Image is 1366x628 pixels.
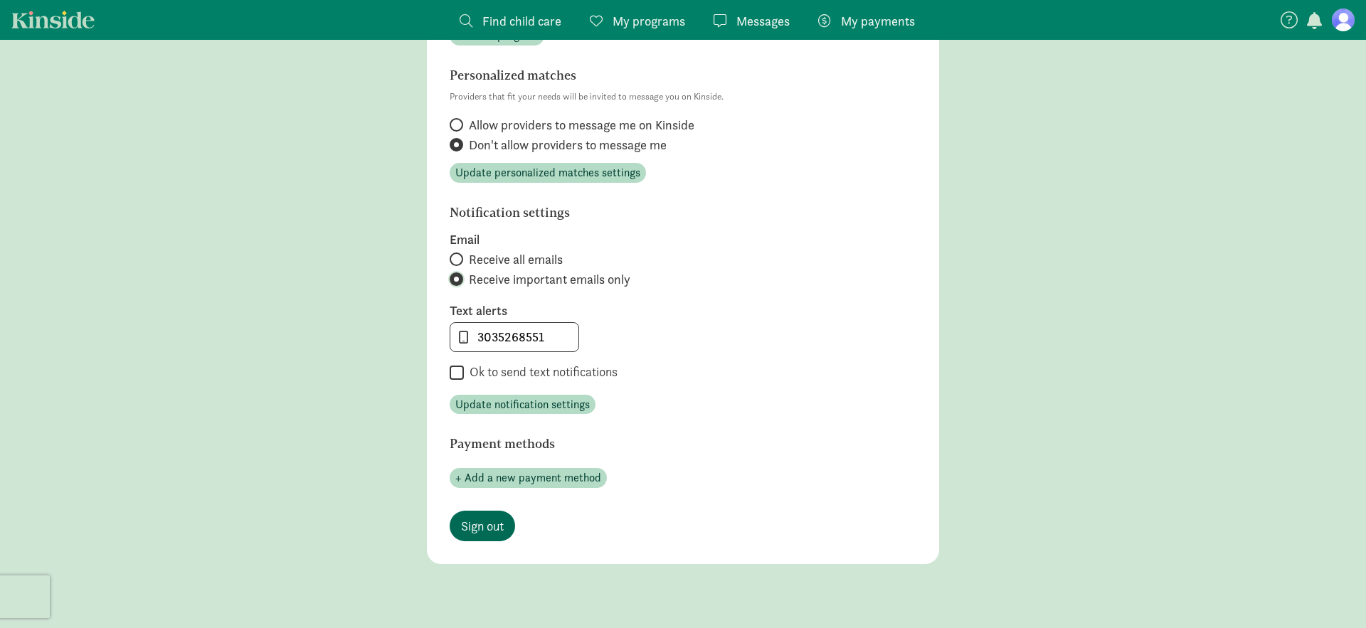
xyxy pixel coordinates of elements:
[450,206,841,220] h6: Notification settings
[469,117,694,134] span: Allow providers to message me on Kinside
[450,231,916,248] label: Email
[455,164,640,181] span: Update personalized matches settings
[469,137,667,154] span: Don't allow providers to message me
[450,88,916,105] p: Providers that fit your needs will be invited to message you on Kinside.
[450,302,916,319] label: Text alerts
[450,68,841,83] h6: Personalized matches
[11,11,95,28] a: Kinside
[469,271,630,288] span: Receive important emails only
[841,11,915,31] span: My payments
[455,396,590,413] span: Update notification settings
[450,437,841,451] h6: Payment methods
[613,11,685,31] span: My programs
[450,395,595,415] button: Update notification settings
[450,511,515,541] a: Sign out
[464,363,618,380] label: Ok to send text notifications
[455,469,601,486] span: + Add a new payment method
[482,11,561,31] span: Find child care
[461,516,504,536] span: Sign out
[450,468,607,488] button: + Add a new payment method
[450,323,578,351] input: 555-555-5555
[469,251,563,268] span: Receive all emails
[736,11,790,31] span: Messages
[450,163,646,183] button: Update personalized matches settings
